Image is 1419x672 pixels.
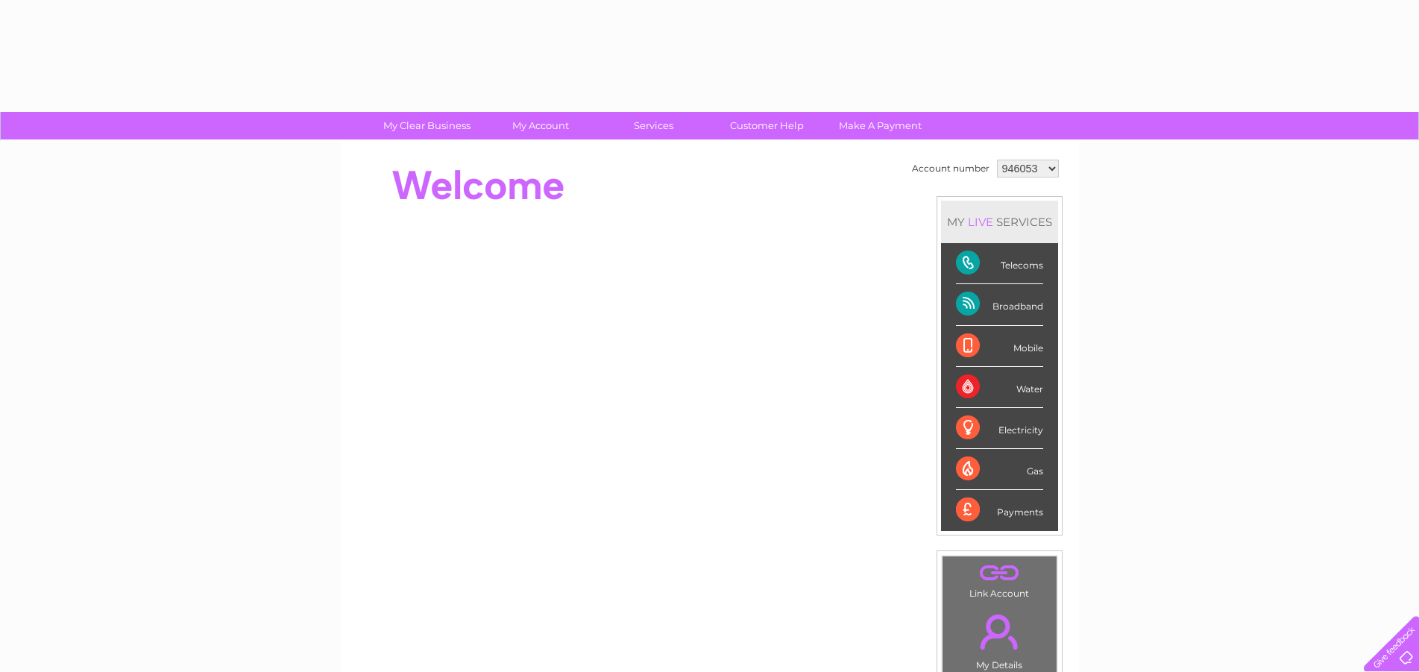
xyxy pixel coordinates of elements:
div: Mobile [956,326,1043,367]
div: Electricity [956,408,1043,449]
div: Telecoms [956,243,1043,284]
div: Gas [956,449,1043,490]
a: Make A Payment [819,112,942,139]
div: Broadband [956,284,1043,325]
a: . [946,606,1053,658]
a: Customer Help [705,112,828,139]
td: Link Account [942,556,1057,603]
a: My Clear Business [365,112,488,139]
a: My Account [479,112,602,139]
td: Account number [908,156,993,181]
a: . [946,560,1053,586]
div: MY SERVICES [941,201,1058,243]
a: Services [592,112,715,139]
div: Water [956,367,1043,408]
div: LIVE [965,215,996,229]
div: Payments [956,490,1043,530]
